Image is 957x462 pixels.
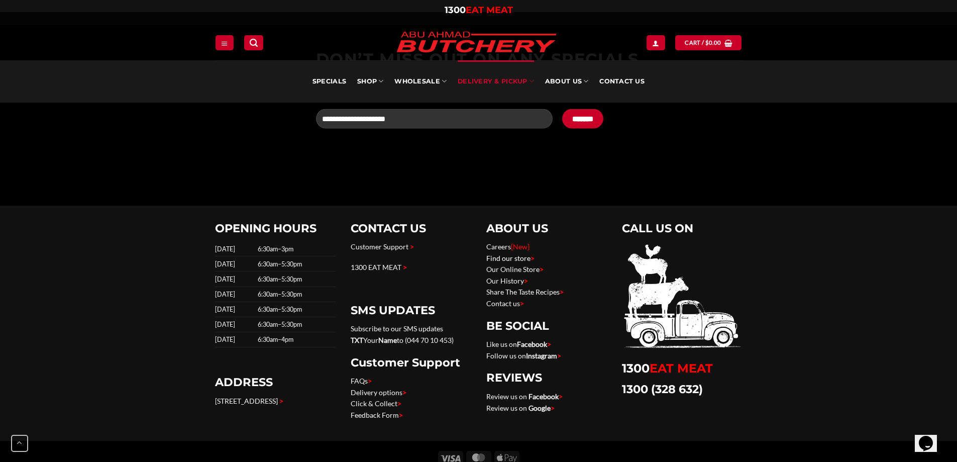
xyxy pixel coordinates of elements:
td: 6:30am–5:30pm [255,302,336,317]
a: Careers{New} [486,242,529,251]
td: [DATE] [215,241,255,256]
a: Share The Taste Recipes> [486,288,564,296]
span: > [368,377,372,385]
a: Search [244,35,263,50]
a: View cart [675,35,741,50]
a: 1300EAT MEAT [622,361,713,376]
a: Customer Support [351,242,408,251]
strong: Name [378,336,397,344]
span: > [520,299,524,308]
a: Contact Us [599,60,645,103]
span: > [399,411,403,419]
form: Contact form [316,105,642,133]
span: EAT MEAT [466,5,513,16]
a: 1300EAT MEAT [445,5,513,16]
td: [DATE] [215,271,255,287]
td: 6:30am–3pm [255,241,336,256]
a: Find our store> [486,254,535,262]
a: [STREET_ADDRESS] [215,397,278,405]
span: > [560,288,564,296]
a: Facebook [528,392,559,401]
p: Subscribe to our SMS updates Your to (044 70 10 453) [351,323,471,346]
a: FAQs> [351,377,372,385]
td: 6:30am–5:30pm [255,287,336,302]
td: 6:30am–5:30pm [255,317,336,332]
a: Delivery & Pickup [458,60,534,103]
span: > [559,392,563,401]
span: > [397,399,401,408]
h2: OPENING HOURS [215,221,336,236]
span: > [402,388,406,397]
a: Wholesale [394,60,447,103]
a: Our History> [486,276,528,285]
a: Menu [216,35,234,50]
h2: ADDRESS [215,375,336,390]
span: > [530,254,535,262]
span: > [540,265,544,273]
strong: TXT [351,336,363,344]
a: 1300 EAT MEAT [351,263,401,271]
a: Google [528,404,551,412]
span: 1300 [445,5,466,16]
a: Specials [312,60,346,103]
span: > [524,276,528,285]
td: [DATE] [215,256,255,271]
span: > [547,340,551,348]
td: [DATE] [215,317,255,332]
span: Cart / [685,38,721,47]
td: 6:30am–5:30pm [255,256,336,271]
span: > [403,263,407,271]
td: 6:30am–5:30pm [255,271,336,287]
a: Feedback Form> [351,411,403,419]
a: Instagram [526,351,557,360]
a: SHOP [357,60,383,103]
span: > [410,242,414,251]
p: Review us on Review us on [486,391,607,414]
h2: Customer Support [351,355,471,370]
a: Facebook [517,340,547,348]
a: Delivery options> [351,388,406,397]
button: Go to top [11,435,28,452]
span: $ [705,38,709,47]
h2: BE SOCIAL [486,319,607,333]
td: [DATE] [215,302,255,317]
span: EAT MEAT [650,361,713,376]
h2: ABOUT US [486,221,607,236]
a: 1300 (328 632) [622,382,703,396]
img: Abu Ahmad Butchery [388,25,564,60]
td: 6:30am–4pm [255,332,336,347]
h2: CALL US ON [622,221,742,236]
span: > [279,397,283,405]
iframe: chat widget [915,422,947,452]
img: 1300eatmeat.png [622,241,742,351]
td: [DATE] [215,287,255,302]
span: {New} [511,242,529,251]
td: [DATE] [215,332,255,347]
span: > [551,404,555,412]
h2: CONTACT US [351,221,471,236]
p: Like us on Follow us on [486,339,607,361]
a: Click & Collect> [351,399,401,408]
h2: SMS UPDATES [351,303,471,318]
a: Login [647,35,665,50]
a: Contact us> [486,299,524,308]
a: Our Online Store> [486,265,544,273]
bdi: 0.00 [705,39,721,46]
a: About Us [545,60,588,103]
h2: REVIEWS [486,371,607,385]
span: > [557,351,561,360]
